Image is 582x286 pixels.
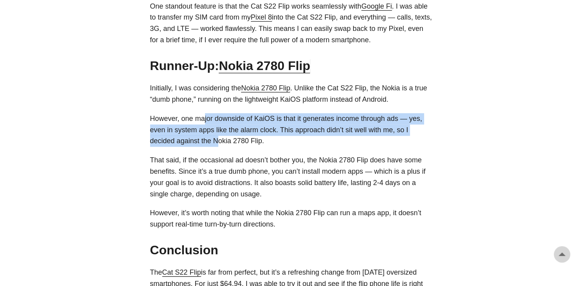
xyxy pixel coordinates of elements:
[150,207,432,230] p: However, it’s worth noting that while the Nokia 2780 Flip can run a maps app, it doesn’t support ...
[150,243,432,257] h2: Conclusion
[219,59,310,73] a: Nokia 2780 Flip
[162,268,201,276] a: Cat S22 Flip
[150,83,432,105] p: Initially, I was considering the . Unlike the Cat S22 Flip, the Nokia is a true “dumb phone,” run...
[251,13,272,21] a: Pixel 8
[150,1,432,46] p: One standout feature is that the Cat S22 Flip works seamlessly with . I was able to transfer my S...
[150,58,432,73] h2: Runner-Up:
[554,246,570,263] a: go to top
[361,2,392,10] a: Google Fi
[150,113,432,147] p: However, one major downside of KaiOS is that it generates income through ads — yes, even in syste...
[241,84,290,92] a: Nokia 2780 Flip
[150,155,432,200] p: That said, if the occasional ad doesn’t bother you, the Nokia 2780 Flip does have some benefits. ...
